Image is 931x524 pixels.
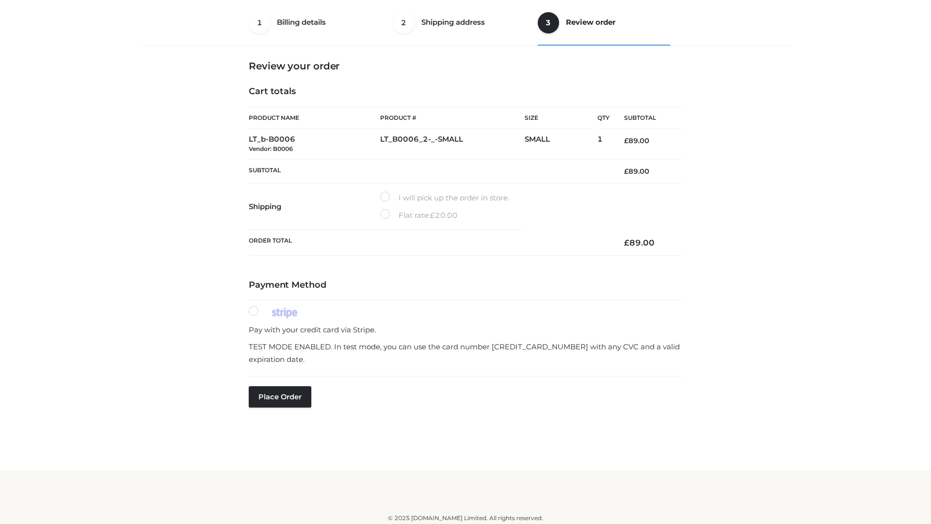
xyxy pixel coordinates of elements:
td: LT_B0006_2-_-SMALL [380,129,525,160]
td: 1 [597,129,610,160]
th: Size [525,107,593,129]
p: Pay with your credit card via Stripe. [249,324,682,336]
span: £ [624,136,628,145]
label: I will pick up the order in store. [380,192,509,204]
bdi: 89.00 [624,167,649,176]
th: Product # [380,107,525,129]
td: LT_b-B0006 [249,129,380,160]
th: Order Total [249,230,610,256]
small: Vendor: B0006 [249,145,293,152]
td: SMALL [525,129,597,160]
h4: Cart totals [249,86,682,97]
p: TEST MODE ENABLED. In test mode, you can use the card number [CREDIT_CARD_NUMBER] with any CVC an... [249,341,682,365]
th: Subtotal [610,107,682,129]
label: Flat rate: [380,209,458,222]
h3: Review your order [249,60,682,72]
bdi: 89.00 [624,238,655,247]
th: Subtotal [249,159,610,183]
span: £ [624,167,628,176]
button: Place order [249,386,311,408]
th: Shipping [249,183,380,230]
span: £ [624,238,629,247]
th: Qty [597,107,610,129]
div: © 2025 [DOMAIN_NAME] Limited. All rights reserved. [144,513,787,523]
th: Product Name [249,107,380,129]
bdi: 89.00 [624,136,649,145]
bdi: 20.00 [430,211,458,220]
span: £ [430,211,435,220]
h4: Payment Method [249,280,682,291]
